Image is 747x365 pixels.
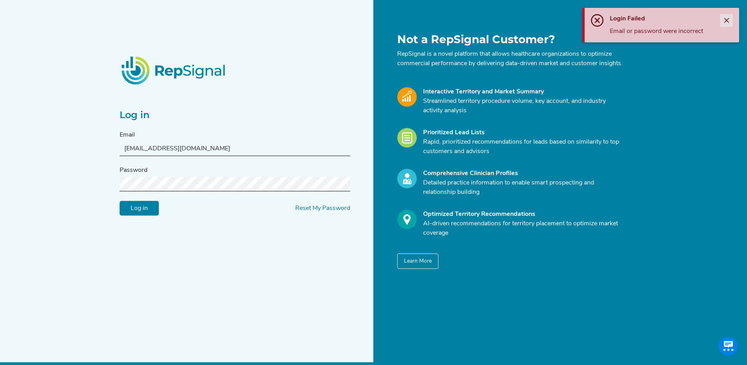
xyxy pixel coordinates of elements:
[423,219,623,238] p: AI-driven recommendations for territory placement to optimize market coverage
[423,169,623,178] div: Comprehensive Clinician Profiles
[423,137,623,156] p: Rapid, prioritized recommendations for leads based on similarity to top customers and advisors
[397,87,417,107] img: Market_Icon.a700a4ad.svg
[610,27,720,36] div: Email or password were incorrect
[112,47,236,94] img: RepSignalLogo.20539ed3.png
[120,166,147,175] label: Password
[423,97,623,115] p: Streamlined territory procedure volume, key account, and industry activity analysis
[610,16,645,22] span: Login Failed
[397,254,438,269] button: Learn More
[397,49,623,68] p: RepSignal is a novel platform that allows healthcare organizations to optimize commercial perform...
[397,210,417,229] img: Optimize_Icon.261f85db.svg
[423,128,623,137] div: Prioritized Lead Lists
[423,210,623,219] div: Optimized Territory Recommendations
[423,178,623,197] p: Detailed practice information to enable smart prospecting and relationship building
[295,205,350,212] a: Reset My Password
[120,130,135,140] label: Email
[120,109,350,121] h2: Log in
[423,87,623,97] div: Interactive Territory and Market Summary
[397,33,623,46] h1: Not a RepSignal Customer?
[397,169,417,188] img: Profile_Icon.739e2aba.svg
[397,128,417,148] img: Leads_Icon.28e8c528.svg
[120,201,159,216] input: Log in
[720,14,733,27] button: Close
